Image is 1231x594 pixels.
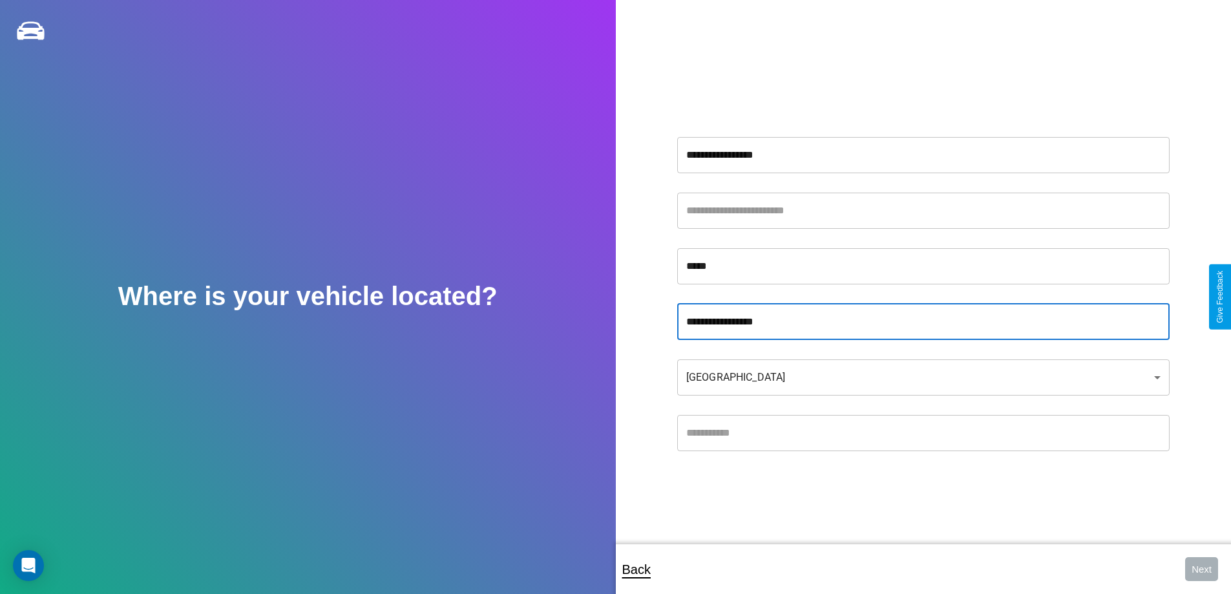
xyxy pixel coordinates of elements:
[118,282,498,311] h2: Where is your vehicle located?
[677,359,1170,396] div: [GEOGRAPHIC_DATA]
[622,558,651,581] p: Back
[1185,557,1218,581] button: Next
[13,550,44,581] div: Open Intercom Messenger
[1215,271,1225,323] div: Give Feedback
